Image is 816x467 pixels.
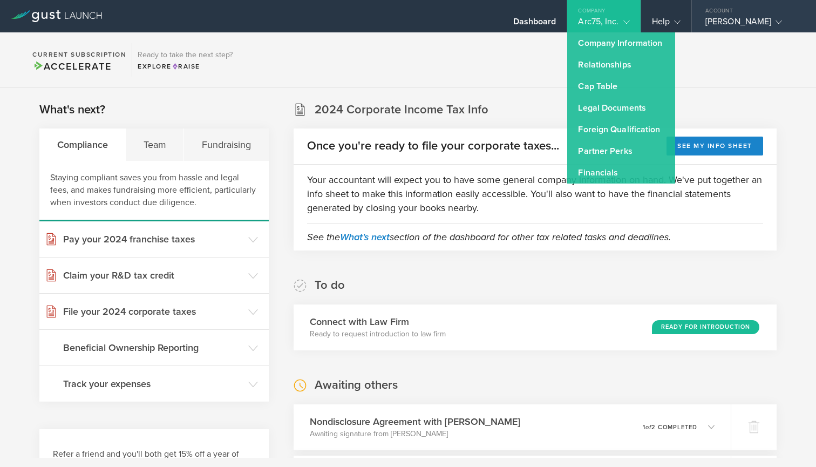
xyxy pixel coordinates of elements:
[138,51,233,59] h3: Ready to take the next step?
[315,278,345,293] h2: To do
[652,16,681,32] div: Help
[310,329,446,340] p: Ready to request introduction to law firm
[63,341,243,355] h3: Beneficial Ownership Reporting
[32,51,126,58] h2: Current Subscription
[643,424,697,430] p: 1 2 completed
[667,137,763,155] button: See my info sheet
[63,232,243,246] h3: Pay your 2024 franchise taxes
[310,415,520,429] h3: Nondisclosure Agreement with [PERSON_NAME]
[294,304,777,350] div: Connect with Law FirmReady to request introduction to law firmReady for Introduction
[63,304,243,319] h3: File your 2024 corporate taxes
[652,320,759,334] div: Ready for Introduction
[39,102,105,118] h2: What's next?
[132,43,238,77] div: Ready to take the next step?ExploreRaise
[310,429,520,439] p: Awaiting signature from [PERSON_NAME]
[645,424,651,431] em: of
[340,231,390,243] a: What's next
[513,16,556,32] div: Dashboard
[184,128,268,161] div: Fundraising
[315,377,398,393] h2: Awaiting others
[310,315,446,329] h3: Connect with Law Firm
[315,102,488,118] h2: 2024 Corporate Income Tax Info
[39,128,126,161] div: Compliance
[32,60,111,72] span: Accelerate
[39,161,269,221] div: Staying compliant saves you from hassle and legal fees, and makes fundraising more efficient, par...
[172,63,200,70] span: Raise
[63,377,243,391] h3: Track your expenses
[307,138,559,154] h2: Once you're ready to file your corporate taxes...
[762,415,816,467] iframe: Chat Widget
[705,16,797,32] div: [PERSON_NAME]
[578,16,629,32] div: Arc75, Inc.
[307,231,671,243] em: See the section of the dashboard for other tax related tasks and deadlines.
[126,128,184,161] div: Team
[138,62,233,71] div: Explore
[307,173,763,215] p: Your accountant will expect you to have some general company information on hand. We've put toget...
[63,268,243,282] h3: Claim your R&D tax credit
